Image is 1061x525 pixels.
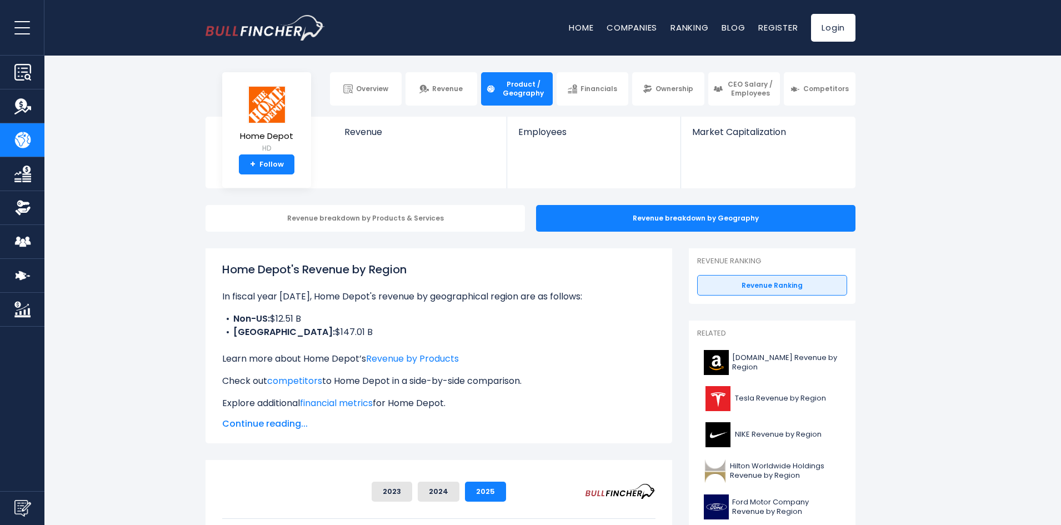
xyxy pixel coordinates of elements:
[222,261,655,278] h1: Home Depot's Revenue by Region
[240,132,293,141] span: Home Depot
[418,482,459,502] button: 2024
[330,72,402,106] a: Overview
[406,72,477,106] a: Revenue
[222,374,655,388] p: Check out to Home Depot in a side-by-side comparison.
[697,275,847,296] a: Revenue Ranking
[507,117,680,156] a: Employees
[356,84,388,93] span: Overview
[697,492,847,522] a: Ford Motor Company Revenue by Region
[726,80,775,97] span: CEO Salary / Employees
[697,419,847,450] a: NIKE Revenue by Region
[697,347,847,378] a: [DOMAIN_NAME] Revenue by Region
[240,143,293,153] small: HD
[222,397,655,410] p: Explore additional for Home Depot.
[333,117,507,156] a: Revenue
[206,15,325,41] img: bullfincher logo
[300,397,373,409] a: financial metrics
[222,290,655,303] p: In fiscal year [DATE], Home Depot's revenue by geographical region are as follows:
[14,199,31,216] img: Ownership
[536,205,855,232] div: Revenue breakdown by Geography
[432,84,463,93] span: Revenue
[632,72,704,106] a: Ownership
[239,154,294,174] a: +Follow
[366,352,459,365] a: Revenue by Products
[222,326,655,339] li: $147.01 B
[704,350,729,375] img: AMZN logo
[372,482,412,502] button: 2023
[518,127,669,137] span: Employees
[499,80,548,97] span: Product / Geography
[655,84,693,93] span: Ownership
[481,72,553,106] a: Product / Geography
[222,417,655,431] span: Continue reading...
[569,22,593,33] a: Home
[692,127,843,137] span: Market Capitalization
[803,84,849,93] span: Competitors
[697,257,847,266] p: Revenue Ranking
[681,117,854,156] a: Market Capitalization
[465,482,506,502] button: 2025
[758,22,798,33] a: Register
[222,312,655,326] li: $12.51 B
[732,353,840,372] span: [DOMAIN_NAME] Revenue by Region
[735,394,826,403] span: Tesla Revenue by Region
[580,84,617,93] span: Financials
[697,383,847,414] a: Tesla Revenue by Region
[344,127,496,137] span: Revenue
[735,430,822,439] span: NIKE Revenue by Region
[697,456,847,486] a: Hilton Worldwide Holdings Revenue by Region
[233,312,270,325] b: Non-US:
[557,72,628,106] a: Financials
[206,205,525,232] div: Revenue breakdown by Products & Services
[607,22,657,33] a: Companies
[670,22,708,33] a: Ranking
[250,159,256,169] strong: +
[704,458,727,483] img: HLT logo
[784,72,855,106] a: Competitors
[708,72,780,106] a: CEO Salary / Employees
[732,498,840,517] span: Ford Motor Company Revenue by Region
[267,374,322,387] a: competitors
[206,15,325,41] a: Go to homepage
[222,352,655,366] p: Learn more about Home Depot’s
[239,86,294,155] a: Home Depot HD
[233,326,335,338] b: [GEOGRAPHIC_DATA]:
[704,494,729,519] img: F logo
[704,422,732,447] img: NKE logo
[704,386,732,411] img: TSLA logo
[697,329,847,338] p: Related
[730,462,840,481] span: Hilton Worldwide Holdings Revenue by Region
[722,22,745,33] a: Blog
[811,14,855,42] a: Login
